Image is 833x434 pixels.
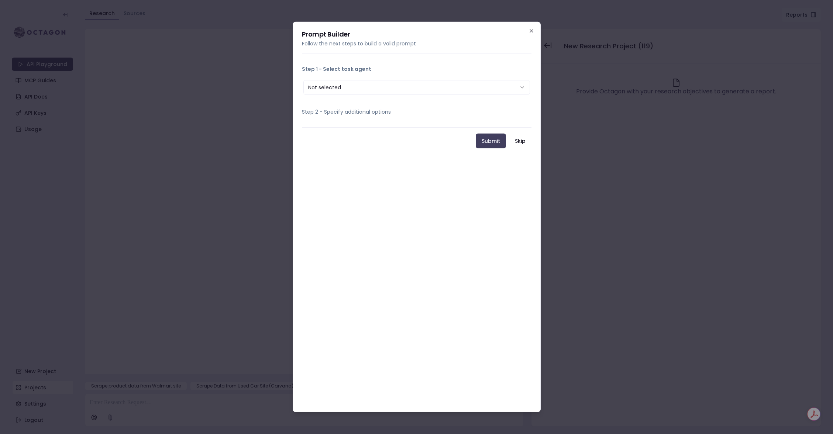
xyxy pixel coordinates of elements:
[302,102,531,121] button: Step 2 - Specify additional options
[302,40,531,47] p: Follow the next steps to build a valid prompt
[302,31,531,38] h2: Prompt Builder
[302,79,531,96] div: Step 1 - Select task agent
[302,59,531,79] button: Step 1 - Select task agent
[476,134,506,148] button: Submit
[509,134,531,148] button: Skip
